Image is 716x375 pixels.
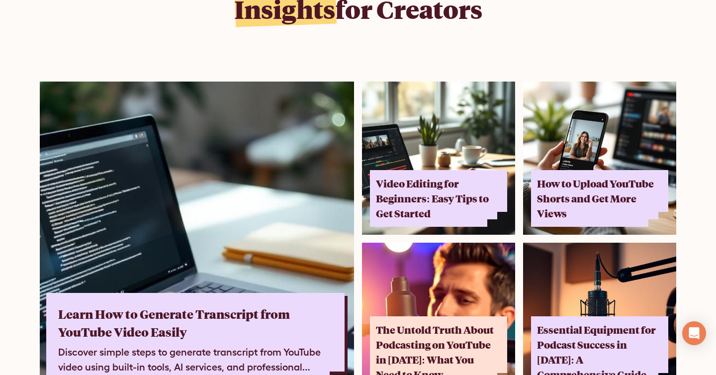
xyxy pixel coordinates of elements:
div: Learn How to Generate Transcript from YouTube Video Easily [58,305,326,341]
div: How to Upload YouTube Shorts and Get More Views [537,176,656,221]
div: Open Intercom Messenger [682,321,706,345]
img: How to Upload YouTube Shorts and Get More Views [523,82,676,235]
img: Video Editing for Beginners: Easy Tips to Get Started [362,82,515,235]
div: Discover simple steps to generate transcript from YouTube video using built-in tools, AI services... [58,345,326,375]
div: Video Editing for Beginners: Easy Tips to Get Started [376,176,495,221]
